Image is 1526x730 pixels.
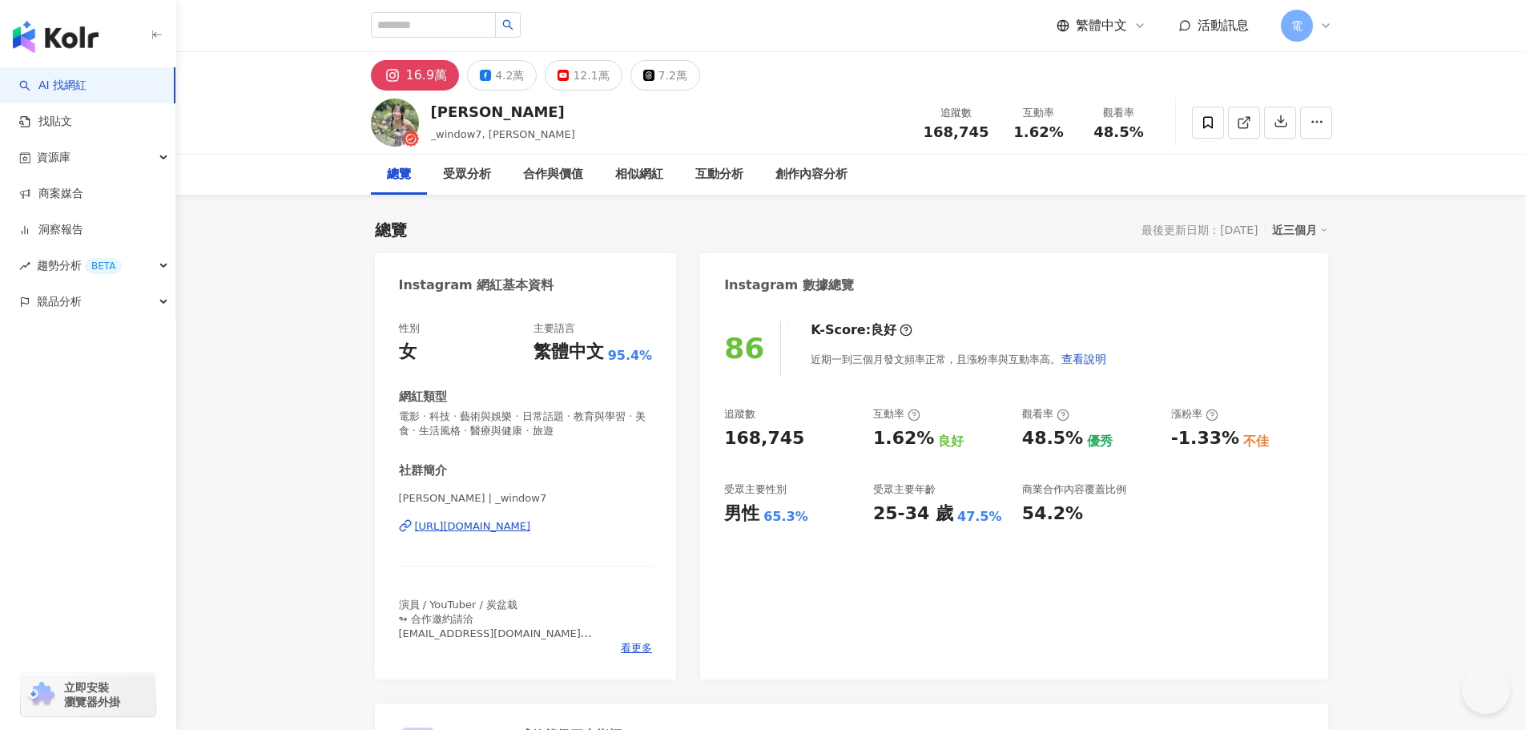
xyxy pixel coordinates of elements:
div: 65.3% [763,508,808,526]
div: 網紅類型 [399,389,447,405]
div: 社群簡介 [399,462,447,479]
div: 互動率 [873,407,920,421]
div: 54.2% [1022,502,1083,526]
span: 95.4% [608,347,653,365]
div: 漲粉率 [1171,407,1218,421]
img: chrome extension [26,682,57,708]
span: 48.5% [1093,124,1143,140]
div: 47.5% [957,508,1002,526]
span: 競品分析 [37,284,82,320]
div: 48.5% [1022,426,1083,451]
a: 找貼文 [19,114,72,130]
div: 商業合作內容覆蓋比例 [1022,482,1126,497]
button: 12.1萬 [545,60,622,91]
div: 主要語言 [533,321,575,336]
div: 7.2萬 [658,64,687,87]
div: 良好 [938,433,964,450]
span: 看更多 [621,641,652,655]
div: 性別 [399,321,420,336]
span: 1.62% [1013,124,1063,140]
a: chrome extension立即安裝 瀏覽器外掛 [21,673,155,716]
div: 25-34 歲 [873,502,953,526]
span: _window7, [PERSON_NAME] [431,128,575,140]
span: 演員 / YouTuber / 炭盆栽 ↬ 合作邀約請洽 [EMAIL_ADDRESS][DOMAIN_NAME] ↬ 盆栽 @_window11 [399,599,592,669]
span: 168,745 [924,123,989,140]
div: 1.62% [873,426,934,451]
button: 16.9萬 [371,60,460,91]
a: 洞察報告 [19,222,83,238]
span: 電 [1291,17,1303,34]
button: 7.2萬 [630,60,700,91]
div: 受眾分析 [443,165,491,184]
div: Instagram 數據總覽 [724,276,854,294]
span: 資源庫 [37,139,70,175]
div: 合作與價值 [523,165,583,184]
div: 最後更新日期：[DATE] [1141,224,1258,236]
span: 趨勢分析 [37,248,122,284]
div: 繁體中文 [533,340,604,365]
div: 不佳 [1243,433,1269,450]
button: 4.2萬 [467,60,537,91]
span: 電影 · 科技 · 藝術與娛樂 · 日常話題 · 教育與學習 · 美食 · 生活風格 · 醫療與健康 · 旅遊 [399,409,653,438]
button: 查看說明 [1061,343,1107,375]
div: [URL][DOMAIN_NAME] [415,519,531,534]
div: [PERSON_NAME] [431,102,575,122]
div: 相似網紅 [615,165,663,184]
div: 男性 [724,502,759,526]
span: 查看說明 [1061,353,1106,365]
img: logo [13,21,99,53]
a: 商案媒合 [19,186,83,202]
img: KOL Avatar [371,99,419,147]
iframe: Help Scout Beacon - Open [1462,666,1510,714]
div: 86 [724,332,764,365]
div: 創作內容分析 [775,165,848,184]
div: Instagram 網紅基本資料 [399,276,554,294]
div: 女 [399,340,417,365]
div: 優秀 [1087,433,1113,450]
div: 16.9萬 [406,64,448,87]
div: 良好 [871,321,896,339]
div: K-Score : [811,321,912,339]
div: 168,745 [724,426,804,451]
div: 觀看率 [1089,105,1150,121]
div: BETA [85,258,122,274]
div: 12.1萬 [573,64,609,87]
div: 追蹤數 [724,407,755,421]
span: rise [19,260,30,272]
div: -1.33% [1171,426,1239,451]
div: 總覽 [387,165,411,184]
div: 受眾主要性別 [724,482,787,497]
a: [URL][DOMAIN_NAME] [399,519,653,534]
div: 互動分析 [695,165,743,184]
span: search [502,19,513,30]
div: 觀看率 [1022,407,1069,421]
div: 受眾主要年齡 [873,482,936,497]
div: 近三個月 [1272,220,1328,240]
span: 立即安裝 瀏覽器外掛 [64,680,120,709]
span: 活動訊息 [1198,18,1249,33]
div: 總覽 [375,219,407,241]
div: 互動率 [1009,105,1069,121]
div: 4.2萬 [495,64,524,87]
a: searchAI 找網紅 [19,78,87,94]
div: 追蹤數 [924,105,989,121]
div: 近期一到三個月發文頻率正常，且漲粉率與互動率高。 [811,343,1107,375]
span: [PERSON_NAME] | _window7 [399,491,653,506]
span: 繁體中文 [1076,17,1127,34]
